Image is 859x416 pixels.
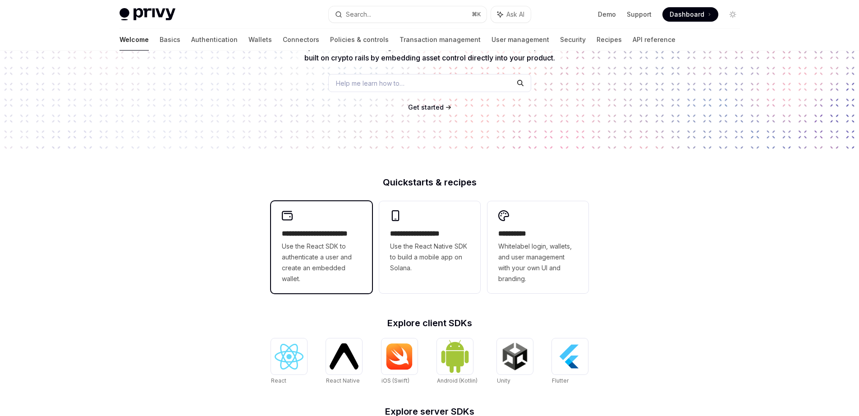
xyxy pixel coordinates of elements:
[492,29,549,51] a: User management
[379,201,480,293] a: **** **** **** ***Use the React Native SDK to build a mobile app on Solana.
[119,8,175,21] img: light logo
[598,10,616,19] a: Demo
[627,10,652,19] a: Support
[501,342,529,371] img: Unity
[662,7,718,22] a: Dashboard
[633,29,675,51] a: API reference
[248,29,272,51] a: Wallets
[497,338,533,385] a: UnityUnity
[437,377,478,384] span: Android (Kotlin)
[271,178,588,187] h2: Quickstarts & recipes
[271,407,588,416] h2: Explore server SDKs
[119,29,149,51] a: Welcome
[282,241,361,284] span: Use the React SDK to authenticate a user and create an embedded wallet.
[160,29,180,51] a: Basics
[390,241,469,273] span: Use the React Native SDK to build a mobile app on Solana.
[336,79,404,88] span: Help me learn how to…
[283,29,319,51] a: Connectors
[381,338,418,385] a: iOS (Swift)iOS (Swift)
[487,201,588,293] a: **** *****Whitelabel login, wallets, and user management with your own UI and branding.
[408,103,444,111] span: Get started
[326,338,362,385] a: React NativeReact Native
[597,29,622,51] a: Recipes
[441,339,469,373] img: Android (Kotlin)
[330,29,389,51] a: Policies & controls
[497,377,510,384] span: Unity
[271,319,588,328] h2: Explore client SDKs
[329,6,487,23] button: Search...⌘K
[506,10,524,19] span: Ask AI
[271,338,307,385] a: ReactReact
[275,344,303,370] img: React
[726,7,740,22] button: Toggle dark mode
[326,377,360,384] span: React Native
[191,29,238,51] a: Authentication
[408,103,444,112] a: Get started
[437,338,478,385] a: Android (Kotlin)Android (Kotlin)
[670,10,704,19] span: Dashboard
[498,241,578,284] span: Whitelabel login, wallets, and user management with your own UI and branding.
[271,377,286,384] span: React
[385,343,414,370] img: iOS (Swift)
[381,377,409,384] span: iOS (Swift)
[400,29,481,51] a: Transaction management
[552,377,569,384] span: Flutter
[491,6,531,23] button: Ask AI
[472,11,481,18] span: ⌘ K
[560,29,586,51] a: Security
[330,343,358,369] img: React Native
[556,342,584,371] img: Flutter
[552,338,588,385] a: FlutterFlutter
[346,9,371,20] div: Search...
